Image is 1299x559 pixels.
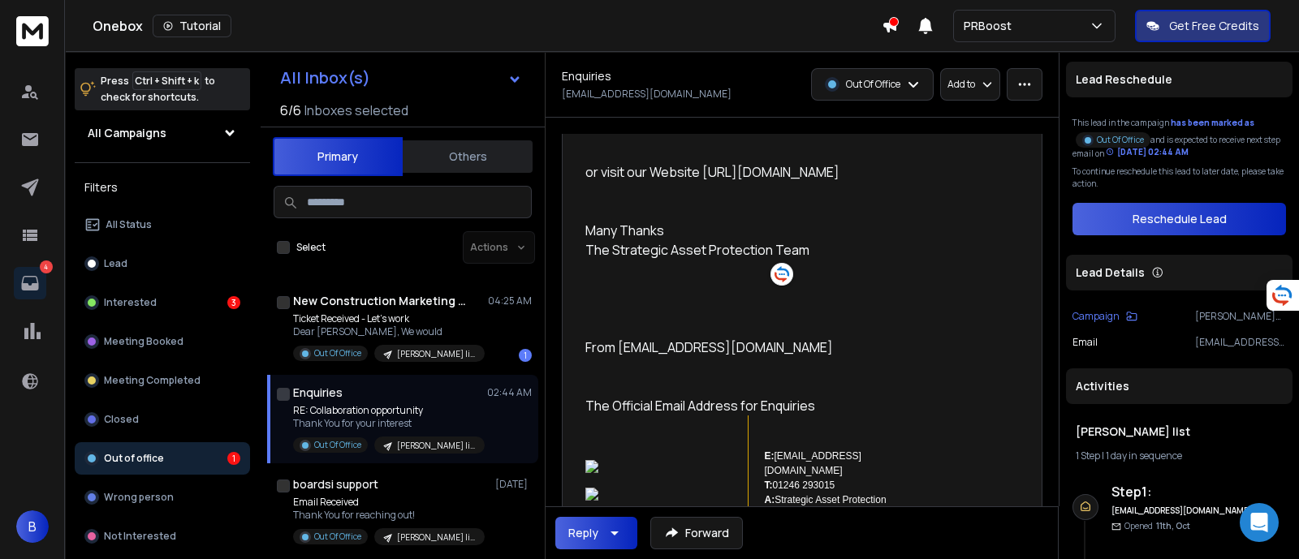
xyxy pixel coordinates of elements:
button: All Status [75,209,250,241]
p: Ticket Received - Let's work [293,312,485,325]
p: Email [1072,336,1098,349]
button: Reply [555,517,637,549]
p: Thank You for your interest [293,417,485,430]
button: Out of office1 [75,442,250,475]
p: Meeting Completed [104,374,201,387]
p: Campaign [1072,310,1120,323]
div: Onebox [93,15,882,37]
img: facebook_32x32_5ea93188-e64c-46d7-b613-4794ed9afd82.png [585,460,748,473]
button: Forward [650,517,743,549]
p: Dear [PERSON_NAME], We would [293,325,485,338]
h1: All Campaigns [88,125,166,141]
button: Closed [75,403,250,436]
p: Opened [1124,520,1190,532]
div: 1 [519,349,532,362]
b: E: [765,450,775,462]
button: Primary [273,137,403,176]
p: [EMAIL_ADDRESS][DOMAIN_NAME] [562,88,731,101]
button: Interested3 [75,286,250,319]
h3: Filters [75,176,250,199]
button: All Inbox(s) [267,62,535,94]
button: Others [403,139,533,174]
button: Get Free Credits [1135,10,1271,42]
b: A: [765,494,775,505]
div: 1 [227,452,240,465]
button: All Campaigns [75,117,250,149]
span: 1 Step [1076,449,1100,462]
p: 02:44 AM [487,386,532,399]
button: Meeting Booked [75,325,250,358]
div: | [1076,449,1283,462]
button: Not Interested [75,520,250,553]
p: Out Of Office [314,347,361,359]
p: RE: Collaboration opportunity [293,404,485,417]
p: [PERSON_NAME] list [397,348,475,360]
img: youtube_32x32_0492fe1e-a948-408e-841b-806a26700811.png [585,488,748,501]
p: Closed [104,413,139,426]
p: All Status [106,218,152,231]
h6: [EMAIL_ADDRESS][DOMAIN_NAME] [1111,505,1254,517]
p: Out Of Office [314,531,361,543]
p: Press to check for shortcuts. [101,73,215,105]
p: Wrong person [104,491,174,504]
button: B [16,510,49,543]
h1: boardsi support [293,476,378,492]
p: [EMAIL_ADDRESS][DOMAIN_NAME] [1195,336,1286,349]
span: 1 day in sequence [1106,449,1182,462]
h1: Enquiries [293,385,343,401]
a: 4 [14,267,46,299]
h1: All Inbox(s) [280,70,370,86]
p: [DATE] [495,478,532,491]
div: [DATE] 02:44 AM [1106,146,1189,158]
p: Out Of Office [846,78,900,91]
p: [PERSON_NAME] list [1195,310,1286,323]
h1: [PERSON_NAME] list [1076,424,1283,440]
p: [PERSON_NAME] list [397,531,475,544]
button: Campaign [1072,310,1137,323]
p: PRBoost [964,18,1018,34]
div: This lead in the campaign and is expected to receive next step email on [1072,117,1286,159]
h3: Inboxes selected [304,101,408,120]
label: Select [296,241,326,254]
h1: Enquiries [562,68,611,84]
span: [EMAIL_ADDRESS][DOMAIN_NAME] [765,450,861,476]
p: 4 [40,260,53,273]
div: Reply [568,525,598,541]
p: Lead Reschedule [1076,71,1172,88]
p: Email Received [293,496,485,509]
span: 11th, Oct [1156,520,1190,531]
p: [PERSON_NAME] list [397,440,475,452]
p: Lead Details [1076,264,1145,281]
button: Reschedule Lead [1072,203,1286,235]
p: Thank You for reaching out! [293,509,485,522]
button: Tutorial [153,15,231,37]
p: Lead [104,257,127,270]
p: Meeting Booked [104,335,183,348]
button: Wrong person [75,481,250,514]
span: has been marked as [1171,117,1254,128]
p: Out of office [104,452,164,465]
p: Interested [104,296,157,309]
p: Get Free Credits [1169,18,1259,34]
h1: New Construction Marketing Mastery [293,293,472,309]
div: Open Intercom Messenger [1240,503,1279,542]
p: Out Of Office [1097,134,1144,146]
h6: Step 1 : [1111,482,1254,501]
button: Meeting Completed [75,364,250,397]
p: Add to [947,78,975,91]
span: 6 / 6 [280,101,301,120]
b: T: [765,479,773,491]
span: 01246 293015 [765,479,835,491]
span: Ctrl + Shift + k [132,71,201,90]
p: Out Of Office [314,439,361,451]
button: Lead [75,247,250,280]
p: To continue reschedule this lead to later date, please take action. [1072,166,1286,190]
p: Not Interested [104,530,176,543]
p: 04:25 AM [488,295,532,307]
span: Strategic Asset Protection , [GEOGRAPHIC_DATA] , [GEOGRAPHIC_DATA] [765,494,913,549]
div: Activities [1066,368,1293,404]
div: 3 [227,296,240,309]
